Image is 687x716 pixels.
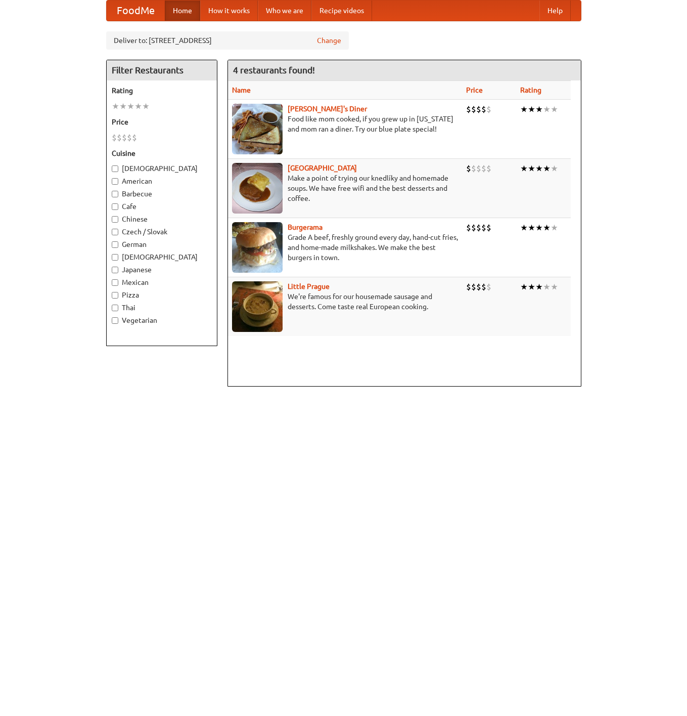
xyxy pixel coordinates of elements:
[119,101,127,112] li: ★
[520,163,528,174] li: ★
[132,132,137,143] li: $
[232,173,459,203] p: Make a point of trying our knedlíky and homemade soups. We have free wifi and the best desserts a...
[471,222,476,233] li: $
[232,232,459,263] p: Grade A beef, freshly ground every day, hand-cut fries, and home-made milkshakes. We make the bes...
[481,222,486,233] li: $
[127,101,134,112] li: ★
[311,1,372,21] a: Recipe videos
[112,165,118,172] input: [DEMOGRAPHIC_DATA]
[466,281,471,292] li: $
[528,281,535,292] li: ★
[134,101,142,112] li: ★
[107,1,165,21] a: FoodMe
[112,254,118,261] input: [DEMOGRAPHIC_DATA]
[535,222,543,233] li: ★
[112,148,212,158] h5: Cuisine
[471,104,476,115] li: $
[551,281,558,292] li: ★
[486,104,491,115] li: $
[107,60,217,80] h4: Filter Restaurants
[232,163,283,214] img: czechpoint.jpg
[112,216,118,223] input: Chinese
[112,229,118,235] input: Czech / Slovak
[520,222,528,233] li: ★
[481,281,486,292] li: $
[112,178,118,185] input: American
[127,132,132,143] li: $
[520,281,528,292] li: ★
[112,317,118,324] input: Vegetarian
[543,104,551,115] li: ★
[112,86,212,96] h5: Rating
[471,281,476,292] li: $
[486,163,491,174] li: $
[112,277,212,287] label: Mexican
[112,267,118,273] input: Japanese
[466,222,471,233] li: $
[288,282,330,290] a: Little Prague
[528,163,535,174] li: ★
[112,214,212,224] label: Chinese
[112,279,118,286] input: Mexican
[112,252,212,262] label: [DEMOGRAPHIC_DATA]
[112,265,212,275] label: Japanese
[112,315,212,325] label: Vegetarian
[112,189,212,199] label: Barbecue
[476,222,481,233] li: $
[288,223,323,231] a: Burgerama
[112,132,117,143] li: $
[112,305,118,311] input: Thai
[112,176,212,186] label: American
[466,86,483,94] a: Price
[528,104,535,115] li: ★
[112,239,212,249] label: German
[112,292,118,299] input: Pizza
[106,31,349,50] div: Deliver to: [STREET_ADDRESS]
[232,86,251,94] a: Name
[112,303,212,313] label: Thai
[112,117,212,127] h5: Price
[112,241,118,248] input: German
[258,1,311,21] a: Who we are
[233,65,315,75] ng-pluralize: 4 restaurants found!
[486,281,491,292] li: $
[539,1,571,21] a: Help
[112,290,212,300] label: Pizza
[471,163,476,174] li: $
[486,222,491,233] li: $
[476,104,481,115] li: $
[543,281,551,292] li: ★
[232,281,283,332] img: littleprague.jpg
[112,227,212,237] label: Czech / Slovak
[117,132,122,143] li: $
[551,222,558,233] li: ★
[551,163,558,174] li: ★
[535,163,543,174] li: ★
[232,114,459,134] p: Food like mom cooked, if you grew up in [US_STATE] and mom ran a diner. Try our blue plate special!
[317,35,341,46] a: Change
[551,104,558,115] li: ★
[112,163,212,174] label: [DEMOGRAPHIC_DATA]
[165,1,200,21] a: Home
[520,104,528,115] li: ★
[528,222,535,233] li: ★
[232,222,283,273] img: burgerama.jpg
[200,1,258,21] a: How it works
[288,164,357,172] b: [GEOGRAPHIC_DATA]
[543,163,551,174] li: ★
[481,104,486,115] li: $
[122,132,127,143] li: $
[288,105,367,113] a: [PERSON_NAME]'s Diner
[466,104,471,115] li: $
[543,222,551,233] li: ★
[535,104,543,115] li: ★
[481,163,486,174] li: $
[466,163,471,174] li: $
[520,86,541,94] a: Rating
[112,191,118,197] input: Barbecue
[142,101,150,112] li: ★
[112,101,119,112] li: ★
